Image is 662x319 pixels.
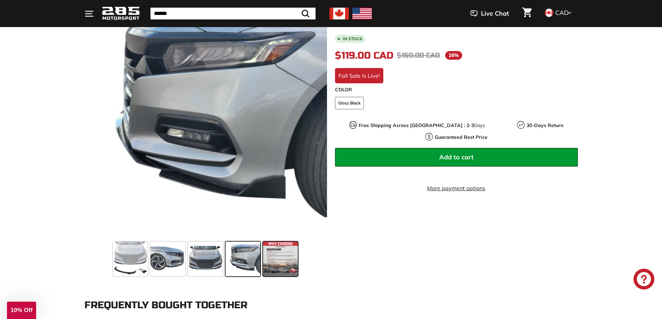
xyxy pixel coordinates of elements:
a: Cart [518,2,536,25]
span: CAD [555,9,569,17]
inbox-online-store-chat: Shopify online store chat [631,269,656,291]
button: Add to cart [335,148,578,167]
div: Fall Sale Is Live! [335,68,383,83]
h1: Front Lip Splitter - [DATE]-[DATE] Honda Accord 10th Gen Sedan [335,7,578,28]
input: Search [150,8,316,19]
span: 10% Off [10,307,32,313]
p: Days [359,122,485,129]
span: $119.00 CAD [335,50,393,61]
strong: Free Shipping Across [GEOGRAPHIC_DATA] : 2-3 [359,122,474,128]
span: Add to cart [439,153,474,161]
button: Live Chat [461,5,518,22]
div: Frequently Bought Together [84,300,578,311]
img: Logo_285_Motorsport_areodynamics_components [102,6,140,22]
b: In stock [343,37,362,41]
span: $160.00 CAD [397,51,440,60]
span: Live Chat [481,9,509,18]
strong: Guaranteed Best Price [435,134,488,140]
strong: 30-Days Return [526,122,563,128]
a: More payment options [335,184,578,192]
div: 10% Off [7,302,36,319]
label: COLOR [335,86,578,93]
span: 26% [445,51,462,60]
